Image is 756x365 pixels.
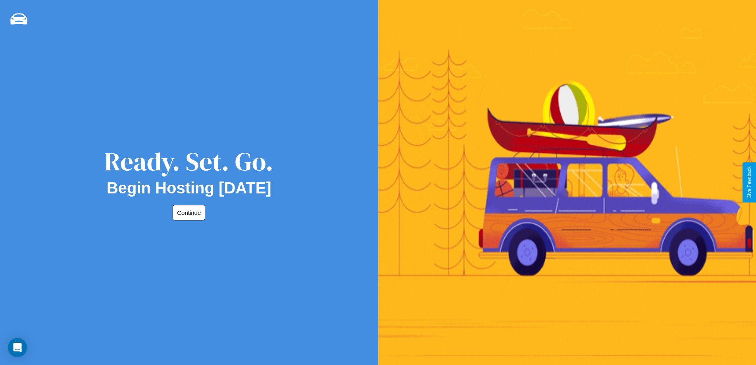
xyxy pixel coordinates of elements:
h2: Begin Hosting [DATE] [107,179,271,197]
div: Give Feedback [746,166,752,199]
div: Open Intercom Messenger [8,338,27,357]
button: Continue [173,205,205,220]
div: Ready. Set. Go. [104,144,273,179]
